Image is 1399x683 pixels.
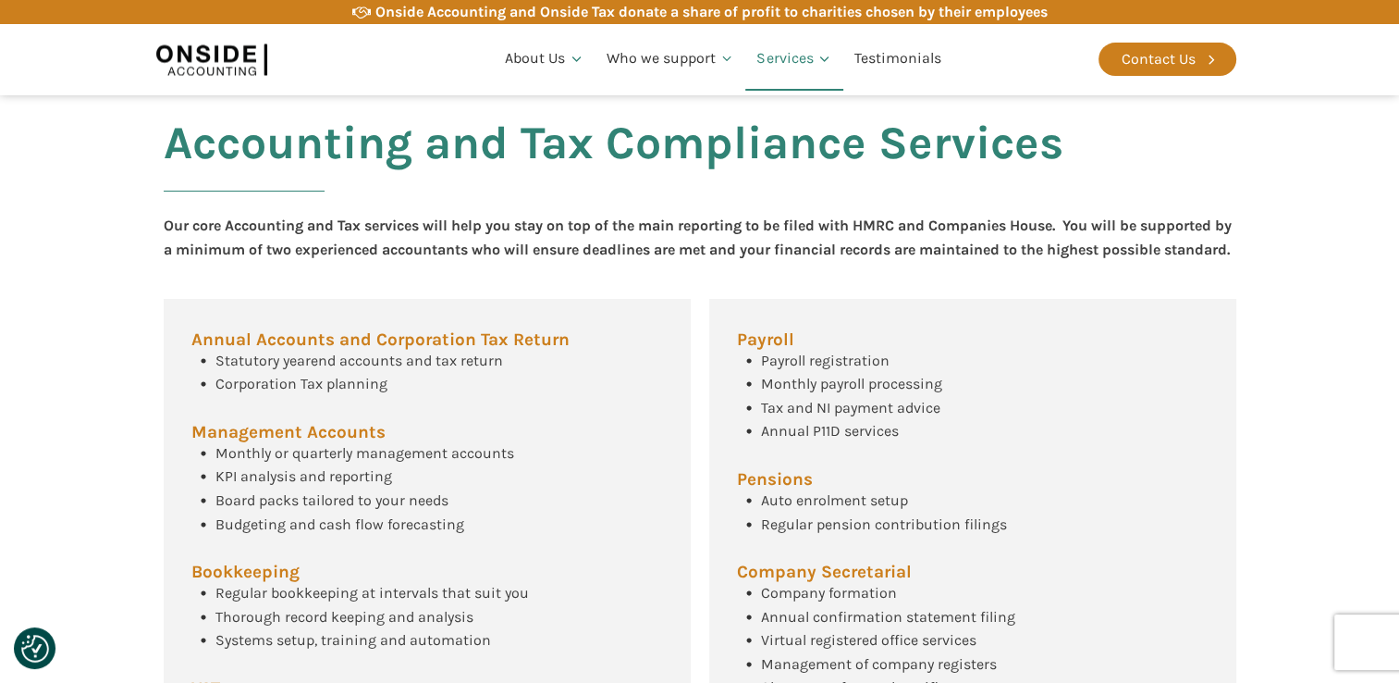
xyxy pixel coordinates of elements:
[215,444,514,462] span: Monthly or quarterly management accounts
[191,331,570,349] span: Annual Accounts and Corporation Tax Return
[164,214,1236,261] div: Our core Accounting and Tax services will help you stay on top of the main reporting to be filed ...
[761,399,940,416] span: Tax and NI payment advice
[737,564,912,581] span: Company Secretarial
[215,491,448,509] span: Board packs tailored to your needs
[843,28,952,91] a: Testimonials
[215,631,491,649] span: Systems setup, training and automation
[761,584,897,602] span: Company formation
[215,352,503,369] span: Statutory yearend accounts and tax return
[761,422,899,440] span: Annual P11D services
[761,515,1007,533] span: Regular pension contribution filings
[494,28,595,91] a: About Us
[761,631,976,649] span: Virtual registered office services
[761,375,942,392] span: Monthly payroll processing
[595,28,746,91] a: Who we support
[21,635,49,663] img: Revisit consent button
[215,467,392,485] span: KPI analysis and reporting
[737,331,794,349] span: Payroll
[1098,43,1236,76] a: Contact Us
[737,471,813,489] span: Pensions
[761,655,997,673] span: Management of company registers
[1122,47,1196,71] div: Contact Us
[215,608,473,626] span: Thorough record keeping and analysis
[215,515,464,533] span: Budgeting and cash flow forecasting
[191,564,300,581] span: Bookkeeping
[215,584,529,602] span: Regular bookkeeping at intervals that suit you
[164,118,1063,214] h2: Accounting and Tax Compliance Services
[191,424,386,441] span: Management Accounts
[761,608,1015,626] span: Annual confirmation statement filing
[761,491,908,509] span: Auto enrolment setup
[215,375,387,392] span: Corporation Tax planning
[156,38,267,81] img: Onside Accounting
[21,635,49,663] button: Consent Preferences
[761,352,890,369] span: Payroll registration
[745,28,843,91] a: Services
